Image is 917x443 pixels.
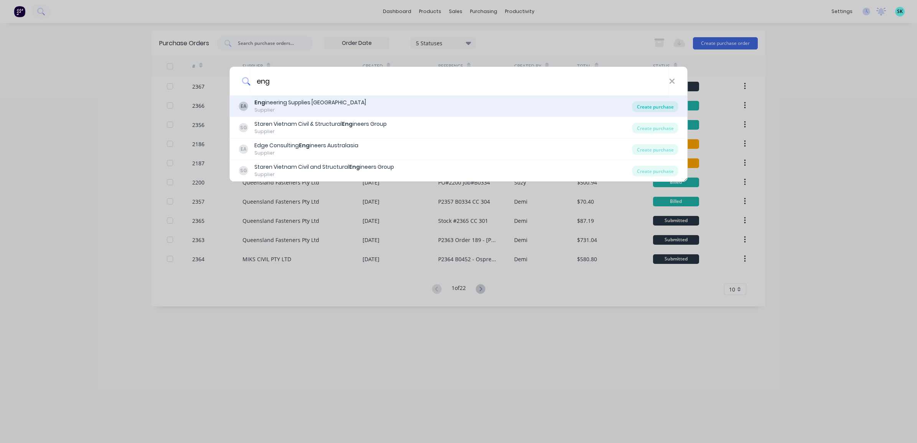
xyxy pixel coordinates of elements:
div: EA [239,102,248,111]
div: Create purchase [632,166,678,176]
b: Eng [299,142,310,149]
div: Create purchase [632,101,678,112]
div: Staren Vietnam Civil and Structural ineers Group [254,163,394,171]
div: SG [239,166,248,175]
div: ineering Supplies [GEOGRAPHIC_DATA] [254,99,366,107]
div: Supplier [254,128,387,135]
div: Staren Vietnam Civil & Structural ineers Group [254,120,387,128]
div: Edge Consulting ineers Australasia [254,142,358,150]
b: Eng [349,163,360,171]
div: Create purchase [632,144,678,155]
div: Supplier [254,171,394,178]
b: Eng [342,120,353,128]
div: Supplier [254,150,358,156]
div: Supplier [254,107,366,114]
input: Enter a supplier name to create a new order... [250,67,669,96]
div: EA [239,145,248,154]
div: Create purchase [632,123,678,133]
b: Eng [254,99,265,106]
div: SG [239,123,248,132]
